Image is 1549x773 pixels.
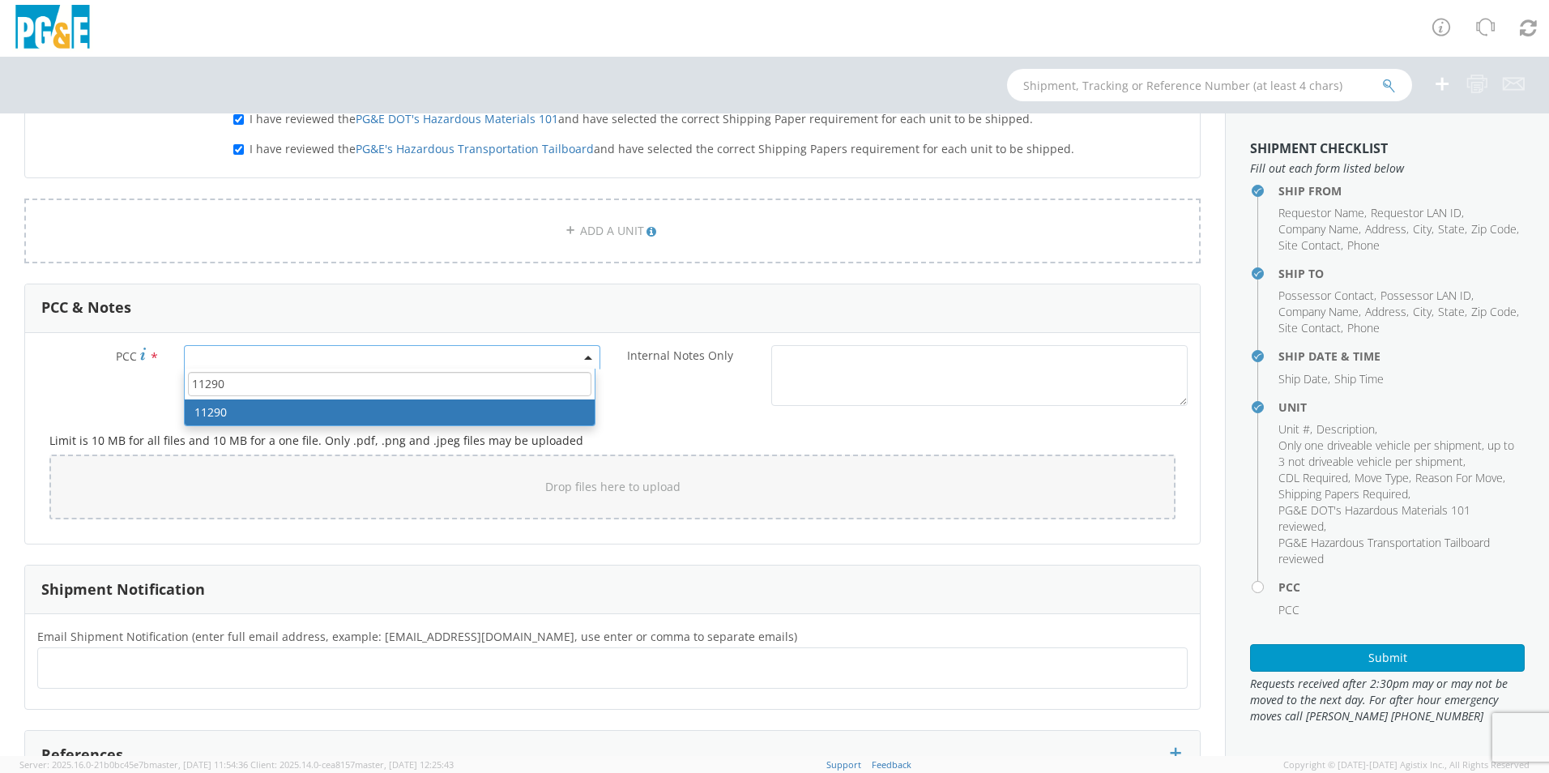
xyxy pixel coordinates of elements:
span: Address [1365,304,1406,319]
h4: PCC [1278,581,1525,593]
span: PG&E Hazardous Transportation Tailboard reviewed [1278,535,1490,566]
li: , [1278,320,1343,336]
li: , [1438,304,1467,320]
li: , [1278,486,1410,502]
li: , [1278,470,1351,486]
span: Unit # [1278,421,1310,437]
li: , [1278,205,1367,221]
span: Company Name [1278,304,1359,319]
span: Requestor Name [1278,205,1364,220]
li: 11290 [185,399,595,425]
span: Email Shipment Notification (enter full email address, example: jdoe01@agistix.com, use enter or ... [37,629,797,644]
span: Phone [1347,237,1380,253]
li: , [1365,304,1409,320]
li: , [1380,288,1474,304]
span: State [1438,221,1465,237]
span: Internal Notes Only [627,348,733,363]
li: , [1471,221,1519,237]
li: , [1278,304,1361,320]
h4: Ship Date & Time [1278,350,1525,362]
li: , [1413,221,1434,237]
span: Drop files here to upload [545,479,681,494]
li: , [1278,371,1330,387]
li: , [1415,470,1505,486]
span: Server: 2025.16.0-21b0bc45e7b [19,758,248,771]
span: Address [1365,221,1406,237]
span: Shipping Papers Required [1278,486,1408,502]
span: master, [DATE] 12:25:43 [355,758,454,771]
h5: Limit is 10 MB for all files and 10 MB for a one file. Only .pdf, .png and .jpeg files may be upl... [49,434,1176,446]
li: , [1278,221,1361,237]
li: , [1316,421,1377,438]
span: Zip Code [1471,221,1517,237]
li: , [1278,288,1376,304]
span: PCC [1278,602,1299,617]
span: City [1413,304,1432,319]
span: Requests received after 2:30pm may or may not be moved to the next day. For after hour emergency ... [1250,676,1525,724]
span: Phone [1347,320,1380,335]
span: PCC [116,348,137,364]
strong: Shipment Checklist [1250,139,1388,157]
li: , [1278,502,1521,535]
li: , [1355,470,1411,486]
span: I have reviewed the and have selected the correct Shipping Paper requirement for each unit to be ... [250,111,1033,126]
span: Company Name [1278,221,1359,237]
span: Copyright © [DATE]-[DATE] Agistix Inc., All Rights Reserved [1283,758,1530,771]
h4: Unit [1278,401,1525,413]
li: , [1278,237,1343,254]
img: pge-logo-06675f144f4cfa6a6814.png [12,5,93,53]
li: , [1413,304,1434,320]
li: , [1278,438,1521,470]
button: Submit [1250,644,1525,672]
li: , [1471,304,1519,320]
a: ADD A UNIT [24,199,1201,263]
input: I have reviewed thePG&E's Hazardous Transportation Tailboardand have selected the correct Shippin... [233,144,244,155]
a: PG&E's Hazardous Transportation Tailboard [356,141,594,156]
h4: Ship From [1278,185,1525,197]
input: I have reviewed thePG&E DOT's Hazardous Materials 101and have selected the correct Shipping Paper... [233,114,244,125]
span: Only one driveable vehicle per shipment, up to 3 not driveable vehicle per shipment [1278,438,1514,469]
a: PG&E DOT's Hazardous Materials 101 [356,111,558,126]
span: Fill out each form listed below [1250,160,1525,177]
span: CDL Required [1278,470,1348,485]
span: master, [DATE] 11:54:36 [149,758,248,771]
span: Possessor LAN ID [1380,288,1471,303]
h4: Ship To [1278,267,1525,280]
span: Possessor Contact [1278,288,1374,303]
h3: PCC & Notes [41,300,131,316]
span: Move Type [1355,470,1409,485]
span: Ship Time [1334,371,1384,386]
span: Site Contact [1278,237,1341,253]
span: State [1438,304,1465,319]
span: Requestor LAN ID [1371,205,1462,220]
h3: Shipment Notification [41,582,205,598]
span: Ship Date [1278,371,1328,386]
span: Zip Code [1471,304,1517,319]
span: Reason For Move [1415,470,1503,485]
span: City [1413,221,1432,237]
li: , [1365,221,1409,237]
li: , [1438,221,1467,237]
span: I have reviewed the and have selected the correct Shipping Papers requirement for each unit to be... [250,141,1074,156]
a: Feedback [872,758,911,771]
span: Description [1316,421,1375,437]
a: Support [826,758,861,771]
input: Shipment, Tracking or Reference Number (at least 4 chars) [1007,69,1412,101]
li: , [1278,421,1312,438]
li: , [1371,205,1464,221]
span: Site Contact [1278,320,1341,335]
span: PG&E DOT's Hazardous Materials 101 reviewed [1278,502,1470,534]
span: Client: 2025.14.0-cea8157 [250,758,454,771]
h3: References [41,747,123,763]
